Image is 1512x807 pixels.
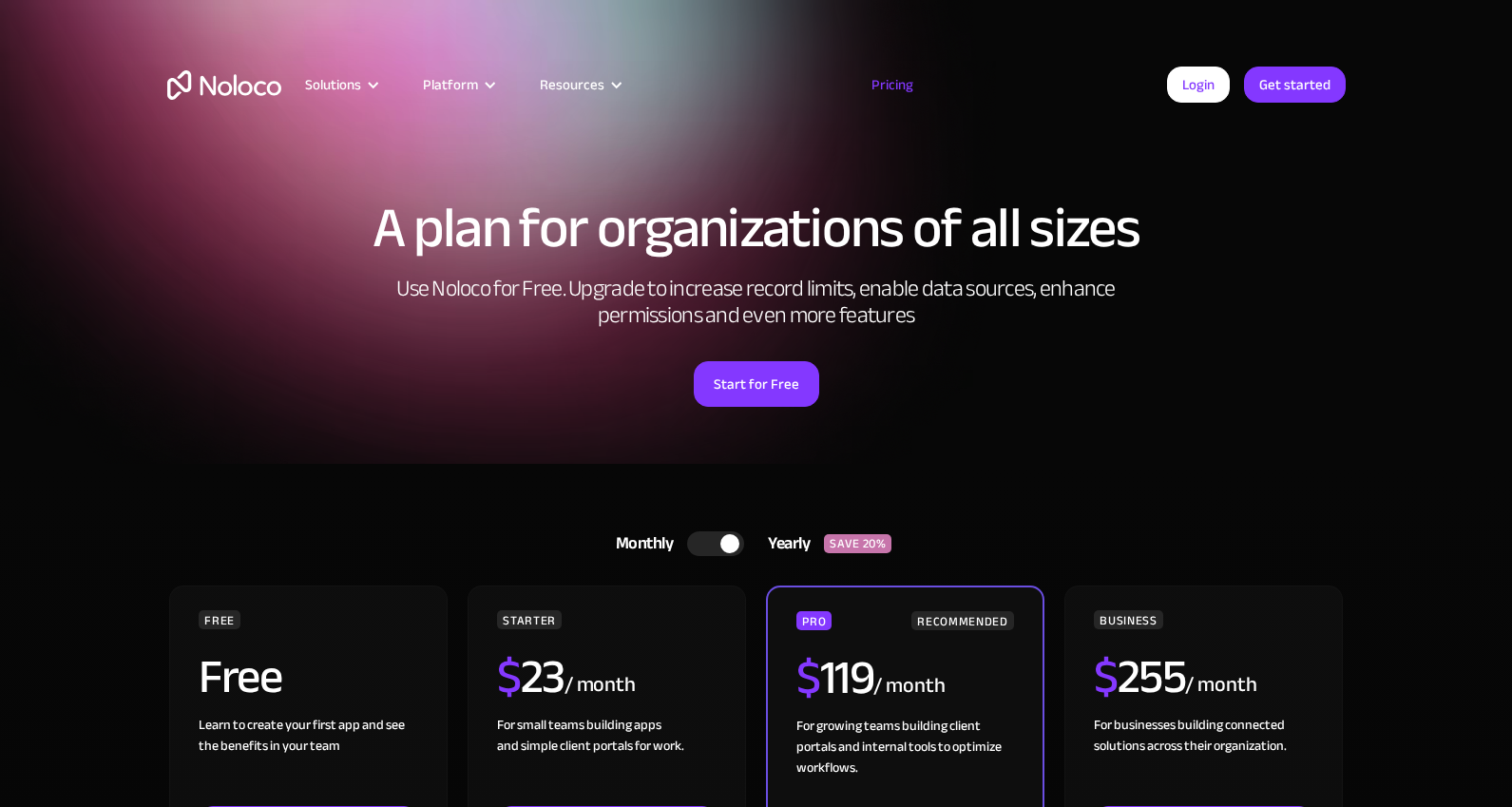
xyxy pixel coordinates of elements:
div: For businesses building connected solutions across their organization. ‍ [1094,715,1312,806]
a: Pricing [848,72,937,97]
div: Solutions [281,72,399,97]
div: SAVE 20% [824,534,891,553]
h2: Free [199,653,281,701]
div: / month [1185,670,1256,701]
h2: 255 [1094,653,1185,701]
div: Solutions [305,72,361,97]
div: For growing teams building client portals and internal tools to optimize workflows. [796,716,1013,807]
a: Get started [1244,67,1346,103]
div: Learn to create your first app and see the benefits in your team ‍ [199,715,417,806]
h1: A plan for organizations of all sizes [167,200,1346,257]
div: / month [873,671,945,701]
div: Platform [423,72,478,97]
div: FREE [199,610,240,629]
a: Start for Free [694,361,819,407]
span: $ [497,632,521,721]
div: Platform [399,72,516,97]
span: $ [1094,632,1118,721]
div: For small teams building apps and simple client portals for work. ‍ [497,715,716,806]
h2: 23 [497,653,565,701]
a: home [167,70,281,100]
div: STARTER [497,610,561,629]
div: Yearly [744,529,824,558]
h2: Use Noloco for Free. Upgrade to increase record limits, enable data sources, enhance permissions ... [376,276,1137,329]
div: Resources [540,72,604,97]
div: BUSINESS [1094,610,1162,629]
span: $ [796,633,820,722]
div: Monthly [592,529,688,558]
div: RECOMMENDED [911,611,1013,630]
a: Login [1167,67,1230,103]
h2: 119 [796,654,873,701]
div: / month [565,670,636,701]
div: Resources [516,72,642,97]
div: PRO [796,611,832,630]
